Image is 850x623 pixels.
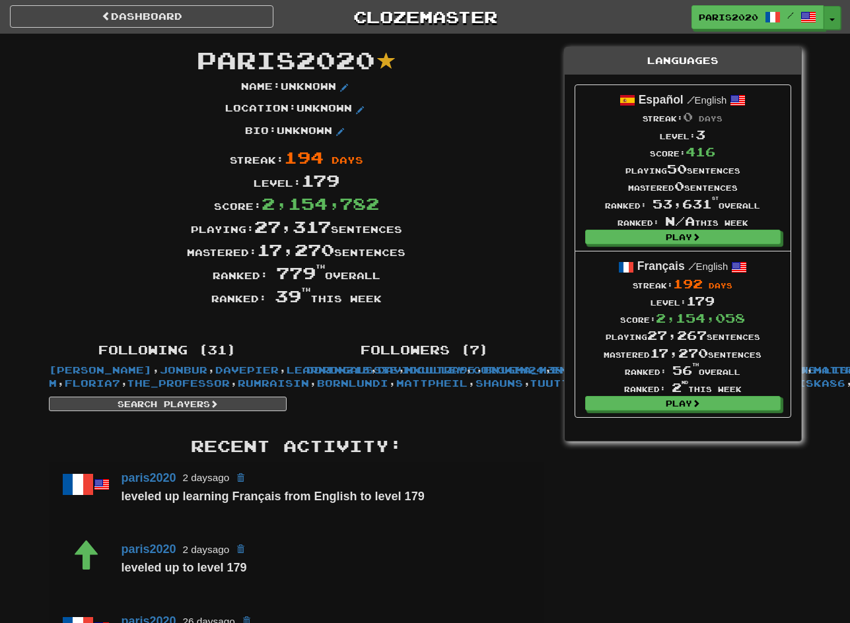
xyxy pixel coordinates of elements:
iframe: fb:share_button Facebook Social Plugin [298,314,342,327]
h4: Following (31) [49,344,287,357]
a: Dashboard [10,5,273,28]
a: corgwin24 [473,364,544,376]
span: 50 [667,162,687,176]
a: Play [585,230,781,244]
a: Search Players [49,397,287,411]
a: Tuutti [530,377,577,389]
div: Ranked: overall [605,195,760,213]
span: / [787,11,794,20]
div: Streak: [605,108,760,125]
a: [PERSON_NAME] [49,364,152,376]
span: N/A [665,214,695,228]
div: Score: [604,310,761,327]
div: Streak: [604,275,761,292]
div: Ranked: this week [604,379,761,396]
div: Score: [39,192,554,215]
a: doron213 [306,364,370,376]
sup: nd [682,380,688,385]
a: eliska86 [782,377,845,389]
div: Playing sentences [605,160,760,178]
div: Playing sentences [604,327,761,344]
p: Name : Unknown [241,80,352,96]
a: bornlundi [317,377,388,389]
span: 0 [674,179,684,193]
a: The_Professor [127,377,230,389]
span: / [688,260,696,272]
span: paris2020 [699,11,758,23]
sup: st [712,196,719,201]
div: Level: [604,292,761,310]
a: Play [585,396,781,410]
a: paris2020 [122,542,176,556]
span: / [687,94,695,106]
div: Mastered sentences [605,178,760,195]
a: rumraisin [238,377,309,389]
span: 17,270 [650,346,708,360]
a: paris2020 [122,471,176,484]
span: 416 [686,145,715,159]
a: jonbur [160,364,207,376]
span: 3 [695,127,705,142]
a: davidculley [378,364,465,376]
span: 194 [284,147,324,167]
span: 2,154,782 [262,193,379,213]
div: Ranked: this week [39,284,554,308]
a: ShaunS [476,377,523,389]
sup: th [692,362,699,367]
span: days [699,114,723,123]
span: days [709,281,732,290]
small: 2 days ago [183,544,230,555]
span: paris2020 [197,46,375,74]
div: Streak: [39,146,554,169]
div: Playing: sentences [39,215,554,238]
iframe: X Post Button [250,314,293,327]
small: 2 days ago [183,472,230,483]
a: mattpheil [396,377,468,389]
span: 2 [672,380,688,395]
span: days [332,154,363,166]
div: Ranked: this week [605,213,760,230]
span: 779 [276,263,325,282]
div: Ranked: overall [604,362,761,379]
p: Bio : Unknown [245,124,348,140]
div: Mastered sentences [604,344,761,362]
div: Score: [605,143,760,160]
strong: Español [639,93,684,106]
span: 39 [275,286,310,306]
a: En1gma_M3nt0r [552,364,655,376]
span: 53,631 [653,197,719,211]
a: learningaussie [287,364,398,376]
strong: leveled up to level 179 [122,561,247,574]
small: English [688,261,728,272]
h3: Recent Activity: [49,438,544,455]
a: Floria7 [65,377,120,389]
div: Ranked: overall [39,261,554,284]
div: , , , , , , [297,337,554,377]
strong: leveled up learning Français from English to level 179 [122,490,425,503]
span: 17,270 [257,240,334,259]
strong: Français [637,259,685,273]
div: Mastered: sentences [39,238,554,261]
span: 56 [672,363,699,377]
a: davepier [215,364,279,376]
a: paris2020 / [691,5,824,29]
a: Clozemaster [293,5,557,28]
div: Level: [39,169,554,192]
sup: th [301,286,310,293]
span: 192 [673,277,703,291]
span: 27,267 [647,328,707,343]
span: 179 [301,170,339,190]
h4: Followers (7) [306,344,544,357]
div: , , , , , , , , , , , , , , , , , , , , , , , , , , , , , , [39,337,297,411]
small: English [687,95,727,106]
div: Languages [565,48,801,75]
span: 2,154,058 [656,311,745,325]
span: 179 [686,294,715,308]
sup: th [316,263,325,270]
span: 27,317 [254,216,331,236]
div: Level: [605,126,760,143]
span: 0 [683,110,693,124]
p: Location : Unknown [225,102,368,117]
